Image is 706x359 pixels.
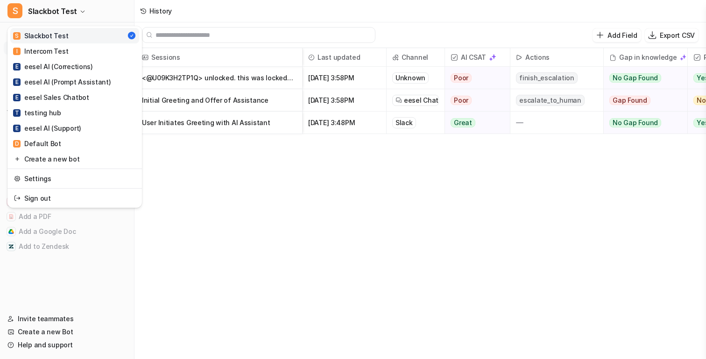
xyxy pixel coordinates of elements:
span: S [7,3,22,18]
div: eesel AI (Prompt Assistant) [13,77,111,87]
a: Settings [10,171,139,186]
span: T [13,109,21,117]
span: E [13,125,21,132]
span: S [13,32,21,40]
img: reset [14,174,21,183]
a: Sign out [10,190,139,206]
span: I [13,48,21,55]
img: reset [14,193,21,203]
div: eesel Sales Chatbot [13,92,89,102]
span: Slackbot Test [28,5,77,18]
div: eesel AI (Corrections) [13,62,93,71]
img: reset [14,154,21,164]
a: Create a new bot [10,151,139,167]
span: E [13,94,21,101]
div: Default Bot [13,139,61,148]
span: D [13,140,21,148]
div: testing hub [13,108,61,118]
div: SSlackbot Test [7,26,142,208]
div: Slackbot Test [13,31,68,41]
span: E [13,78,21,86]
div: eesel AI (Support) [13,123,81,133]
span: E [13,63,21,70]
div: Intercom Test [13,46,68,56]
